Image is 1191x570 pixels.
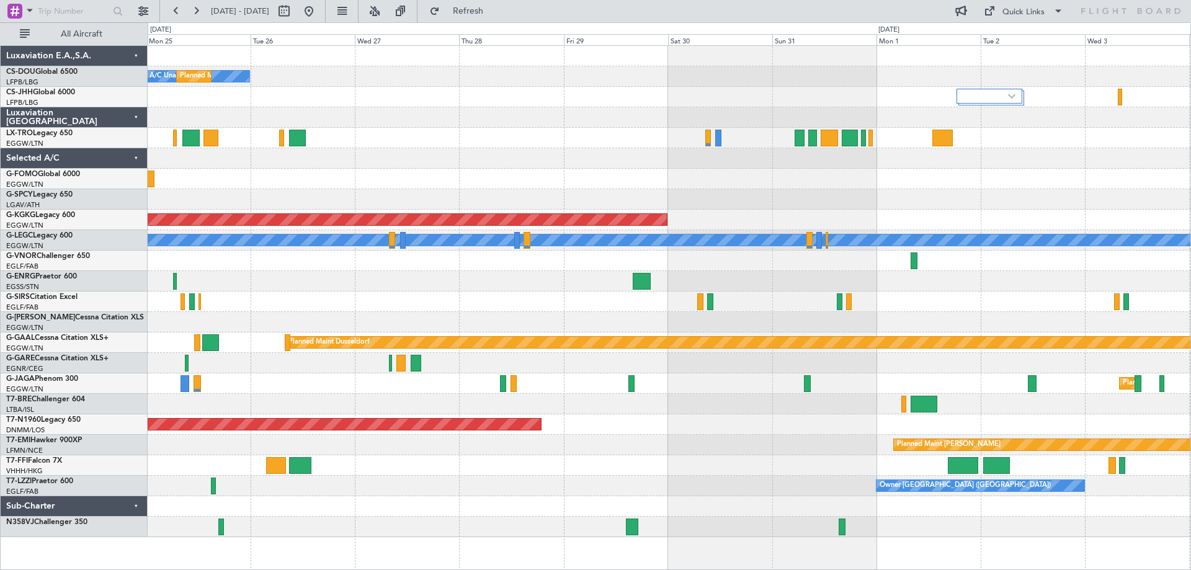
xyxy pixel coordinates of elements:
button: Refresh [424,1,498,21]
span: T7-N1960 [6,416,41,424]
div: Sun 31 [772,34,877,45]
div: Mon 25 [146,34,251,45]
span: T7-BRE [6,396,32,403]
a: LFPB/LBG [6,78,38,87]
a: N358VJChallenger 350 [6,519,87,526]
span: G-LEGC [6,232,33,239]
span: G-SPCY [6,191,33,198]
a: G-KGKGLegacy 600 [6,212,75,219]
div: [DATE] [878,25,899,35]
a: LFPB/LBG [6,98,38,107]
a: T7-BREChallenger 604 [6,396,85,403]
span: LX-TRO [6,130,33,137]
span: T7-LZZI [6,478,32,485]
a: CS-DOUGlobal 6500 [6,68,78,76]
div: Wed 27 [355,34,459,45]
span: G-[PERSON_NAME] [6,314,75,321]
a: DNMM/LOS [6,425,45,435]
a: T7-FFIFalcon 7X [6,457,62,465]
a: G-FOMOGlobal 6000 [6,171,80,178]
span: CS-DOU [6,68,35,76]
span: G-GAAL [6,334,35,342]
span: [DATE] - [DATE] [211,6,269,17]
a: CS-JHHGlobal 6000 [6,89,75,96]
a: G-SIRSCitation Excel [6,293,78,301]
span: G-VNOR [6,252,37,260]
div: A/C Unavailable [149,67,201,86]
span: N358VJ [6,519,34,526]
a: G-SPCYLegacy 650 [6,191,73,198]
a: EGGW/LTN [6,323,43,332]
a: EGGW/LTN [6,221,43,230]
img: arrow-gray.svg [1008,94,1015,99]
span: G-GARE [6,355,35,362]
a: EGGW/LTN [6,241,43,251]
a: T7-LZZIPraetor 600 [6,478,73,485]
div: Mon 1 [877,34,981,45]
span: Refresh [442,7,494,16]
a: G-GARECessna Citation XLS+ [6,355,109,362]
span: G-KGKG [6,212,35,219]
a: G-[PERSON_NAME]Cessna Citation XLS [6,314,144,321]
div: Planned Maint Dusseldorf [288,333,370,352]
a: G-GAALCessna Citation XLS+ [6,334,109,342]
span: All Aircraft [32,30,131,38]
a: LTBA/ISL [6,405,34,414]
a: T7-N1960Legacy 650 [6,416,81,424]
a: EGLF/FAB [6,487,38,496]
span: G-FOMO [6,171,38,178]
a: VHHH/HKG [6,466,43,476]
a: EGSS/STN [6,282,39,292]
div: Wed 3 [1085,34,1189,45]
div: Quick Links [1002,6,1045,19]
a: EGLF/FAB [6,303,38,312]
a: EGGW/LTN [6,180,43,189]
a: T7-EMIHawker 900XP [6,437,82,444]
div: Planned Maint [PERSON_NAME] [897,435,1001,454]
a: EGGW/LTN [6,344,43,353]
span: G-JAGA [6,375,35,383]
a: EGGW/LTN [6,139,43,148]
span: CS-JHH [6,89,33,96]
a: EGGW/LTN [6,385,43,394]
a: EGNR/CEG [6,364,43,373]
button: Quick Links [978,1,1069,21]
a: LFMN/NCE [6,446,43,455]
span: G-SIRS [6,293,30,301]
div: Owner [GEOGRAPHIC_DATA] ([GEOGRAPHIC_DATA]) [880,476,1051,495]
input: Trip Number [38,2,109,20]
div: Tue 26 [251,34,355,45]
button: All Aircraft [14,24,135,44]
a: EGLF/FAB [6,262,38,271]
div: Sat 30 [668,34,772,45]
div: Tue 2 [981,34,1085,45]
span: T7-FFI [6,457,28,465]
div: [DATE] [150,25,171,35]
a: G-VNORChallenger 650 [6,252,90,260]
span: T7-EMI [6,437,30,444]
a: LX-TROLegacy 650 [6,130,73,137]
div: Planned Maint [GEOGRAPHIC_DATA] ([GEOGRAPHIC_DATA]) [180,67,375,86]
a: LGAV/ATH [6,200,40,210]
div: Fri 29 [564,34,668,45]
a: G-ENRGPraetor 600 [6,273,77,280]
a: G-JAGAPhenom 300 [6,375,78,383]
div: Thu 28 [459,34,563,45]
a: G-LEGCLegacy 600 [6,232,73,239]
span: G-ENRG [6,273,35,280]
